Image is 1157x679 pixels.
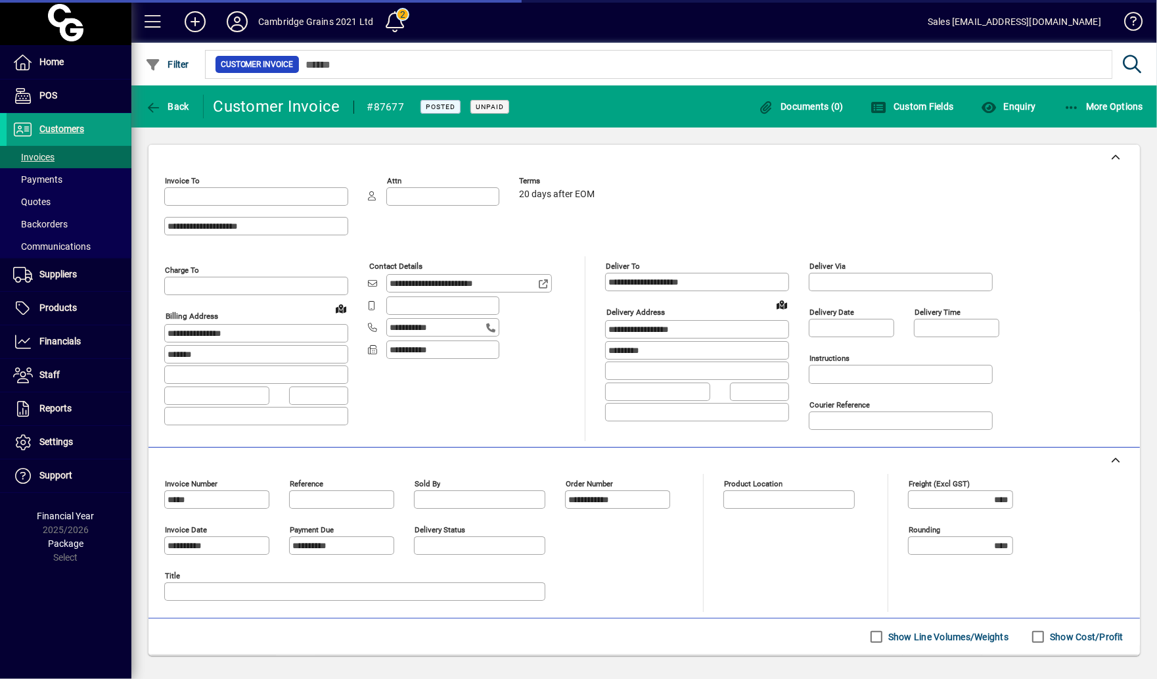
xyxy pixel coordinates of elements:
mat-label: Deliver To [606,262,640,271]
span: Enquiry [981,101,1035,112]
a: POS [7,80,131,112]
span: Quotes [13,197,51,207]
mat-label: Freight (excl GST) [909,479,970,488]
a: Quotes [7,191,131,213]
span: More Options [1064,101,1144,112]
span: Terms [519,177,598,185]
button: Custom Fields [868,95,957,118]
span: Payments [13,174,62,185]
mat-label: Courier Reference [809,400,870,410]
span: Staff [39,369,60,380]
span: Customer Invoice [221,58,294,71]
span: Custom Fields [871,101,954,112]
a: Products [7,292,131,325]
mat-label: Sold by [415,479,440,488]
a: Suppliers [7,258,131,291]
mat-label: Product location [724,479,783,488]
button: More Options [1060,95,1147,118]
button: Back [142,95,193,118]
div: Cambridge Grains 2021 Ltd [258,11,373,32]
a: Backorders [7,213,131,235]
a: View on map [330,298,352,319]
span: Filter [145,59,189,70]
mat-label: Invoice number [165,479,217,488]
button: Add [174,10,216,34]
span: 20 days after EOM [519,189,595,200]
mat-label: Delivery status [415,525,465,534]
mat-label: Delivery date [809,308,854,317]
mat-label: Title [165,571,180,580]
span: Financials [39,336,81,346]
mat-label: Deliver via [809,262,846,271]
button: Profile [216,10,258,34]
mat-label: Payment due [290,525,334,534]
span: Documents (0) [758,101,844,112]
a: Reports [7,392,131,425]
span: Reports [39,403,72,413]
a: Staff [7,359,131,392]
label: Show Cost/Profit [1047,630,1123,644]
mat-label: Order number [566,479,613,488]
a: Settings [7,426,131,459]
span: Financial Year [37,511,95,521]
span: Invoices [13,152,55,162]
a: Communications [7,235,131,258]
mat-label: Attn [387,176,401,185]
span: Products [39,302,77,313]
span: Posted [426,103,455,111]
app-page-header-button: Back [131,95,204,118]
span: Customers [39,124,84,134]
mat-label: Delivery time [915,308,961,317]
span: Backorders [13,219,68,229]
mat-label: Invoice To [165,176,200,185]
mat-label: Instructions [809,354,850,363]
span: Unpaid [476,103,504,111]
a: Financials [7,325,131,358]
span: Back [145,101,189,112]
mat-label: Charge To [165,266,199,275]
a: Invoices [7,146,131,168]
span: Support [39,470,72,480]
mat-label: Invoice date [165,525,207,534]
div: Customer Invoice [214,96,340,117]
a: Home [7,46,131,79]
span: Home [39,57,64,67]
a: Knowledge Base [1114,3,1141,45]
span: Suppliers [39,269,77,279]
button: Documents (0) [755,95,847,118]
a: Support [7,459,131,492]
label: Show Line Volumes/Weights [886,630,1009,644]
a: View on map [771,294,792,315]
div: #87677 [367,97,405,118]
mat-label: Reference [290,479,323,488]
div: Sales [EMAIL_ADDRESS][DOMAIN_NAME] [928,11,1101,32]
span: Package [48,538,83,549]
mat-label: Rounding [909,525,940,534]
a: Payments [7,168,131,191]
span: Settings [39,436,73,447]
span: POS [39,90,57,101]
button: Filter [142,53,193,76]
button: Enquiry [978,95,1039,118]
span: Communications [13,241,91,252]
